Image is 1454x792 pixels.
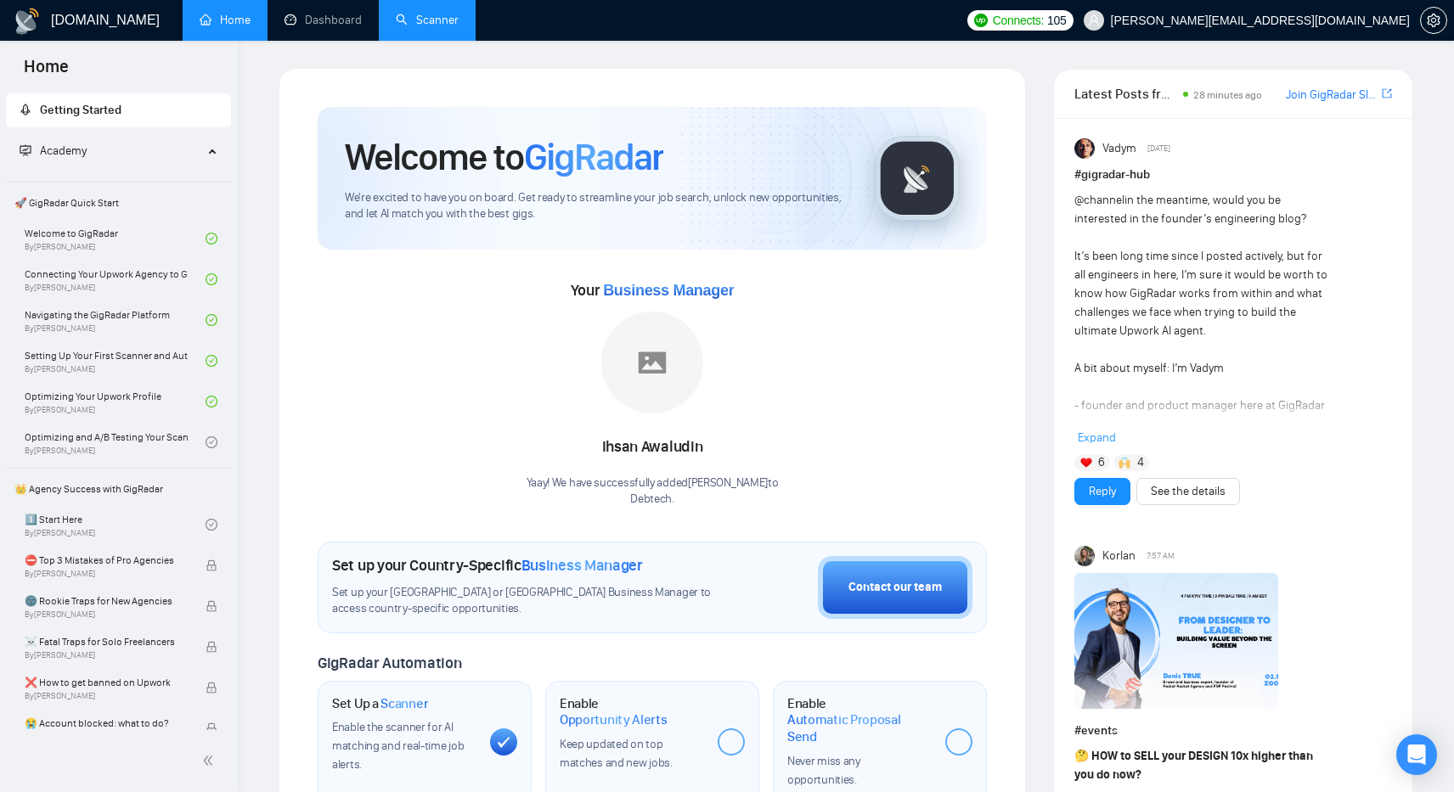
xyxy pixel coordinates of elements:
[1074,191,1328,695] div: in the meantime, would you be interested in the founder’s engineering blog? It’s been long time s...
[206,559,217,571] span: lock
[1382,86,1392,102] a: export
[1074,478,1130,505] button: Reply
[1078,430,1116,445] span: Expand
[787,754,860,787] span: Never miss any opportunities.
[818,556,972,619] button: Contact our team
[1080,457,1092,469] img: ❤️
[206,519,217,531] span: check-circle
[8,186,229,220] span: 🚀 GigRadar Quick Start
[318,654,461,672] span: GigRadar Automation
[527,475,779,508] div: Yaay! We have successfully added [PERSON_NAME] to
[206,355,217,367] span: check-circle
[560,737,673,770] span: Keep updated on top matches and new jobs.
[345,134,663,180] h1: Welcome to
[206,273,217,285] span: check-circle
[527,491,779,508] p: Debtech .
[40,143,87,158] span: Academy
[25,609,188,620] span: By [PERSON_NAME]
[1396,734,1437,775] div: Open Intercom Messenger
[527,433,779,462] div: Ihsan Awaludin
[25,593,188,609] span: 🌚 Rookie Traps for New Agencies
[1102,547,1136,565] span: Korlan
[1420,7,1447,34] button: setting
[1088,14,1100,26] span: user
[332,720,464,772] span: Enable the scanner for AI matching and real-time job alerts.
[206,396,217,407] span: check-circle
[787,695,932,745] h1: Enable
[1151,482,1226,501] a: See the details
[25,569,188,579] span: By [PERSON_NAME]
[206,682,217,694] span: lock
[571,281,735,300] span: Your
[993,11,1044,30] span: Connects:
[848,578,942,597] div: Contact our team
[206,600,217,612] span: lock
[1089,482,1116,501] a: Reply
[380,695,428,712] span: Scanner
[345,190,848,222] span: We're excited to have you on board. Get ready to streamline your job search, unlock new opportuni...
[6,93,231,127] li: Getting Started
[332,585,716,617] span: Set up your [GEOGRAPHIC_DATA] or [GEOGRAPHIC_DATA] Business Manager to access country-specific op...
[332,556,643,575] h1: Set up your Country-Specific
[1074,546,1095,566] img: Korlan
[25,674,188,691] span: ❌ How to get banned on Upwork
[1147,548,1175,564] span: 7:57 AM
[1074,138,1095,159] img: Vadym
[206,233,217,244] span: check-circle
[396,13,459,27] a: searchScanner
[974,14,988,27] img: upwork-logo.png
[1286,86,1378,104] a: Join GigRadar Slack Community
[1102,139,1136,158] span: Vadym
[10,54,82,90] span: Home
[560,695,704,728] h1: Enable
[25,383,206,420] a: Optimizing Your Upwork ProfileBy[PERSON_NAME]
[1421,14,1446,27] span: setting
[206,314,217,326] span: check-circle
[25,261,206,298] a: Connecting Your Upwork Agency to GigRadarBy[PERSON_NAME]
[25,424,206,461] a: Optimizing and A/B Testing Your Scanner for Better ResultsBy[PERSON_NAME]
[20,104,31,115] span: rocket
[206,436,217,448] span: check-circle
[1119,457,1130,469] img: 🙌
[25,650,188,660] span: By [PERSON_NAME]
[14,8,41,35] img: logo
[1074,749,1089,763] span: 🤔
[206,641,217,653] span: lock
[20,144,31,156] span: fund-projection-screen
[1382,87,1392,100] span: export
[601,312,703,413] img: placeholder.png
[25,342,206,379] a: Setting Up Your First Scanner and Auto-BidderBy[PERSON_NAME]
[25,552,188,569] span: ⛔ Top 3 Mistakes of Pro Agencies
[603,282,734,299] span: Business Manager
[20,143,87,158] span: Academy
[1047,11,1066,30] span: 105
[1074,749,1313,782] strong: HOW to SELL your DESIGN 10x higher than you do now?
[1074,573,1278,709] img: F09HV7Q5KUN-Denis%20True.png
[1147,141,1170,156] span: [DATE]
[332,695,428,712] h1: Set Up a
[560,711,668,728] span: Opportunity Alerts
[200,13,251,27] a: homeHome
[8,472,229,506] span: 👑 Agency Success with GigRadar
[25,691,188,701] span: By [PERSON_NAME]
[25,633,188,650] span: ☠️ Fatal Traps for Solo Freelancers
[1074,83,1178,104] span: Latest Posts from the GigRadar Community
[25,506,206,543] a: 1️⃣ Start HereBy[PERSON_NAME]
[285,13,362,27] a: dashboardDashboard
[524,134,663,180] span: GigRadar
[1137,454,1144,471] span: 4
[1074,166,1392,184] h1: # gigradar-hub
[25,301,206,339] a: Navigating the GigRadar PlatformBy[PERSON_NAME]
[25,220,206,257] a: Welcome to GigRadarBy[PERSON_NAME]
[202,752,219,769] span: double-left
[1098,454,1105,471] span: 6
[521,556,643,575] span: Business Manager
[1420,14,1447,27] a: setting
[40,103,121,117] span: Getting Started
[25,715,188,732] span: 😭 Account blocked: what to do?
[1074,193,1124,207] span: @channel
[206,722,217,734] span: lock
[1074,722,1392,740] h1: # events
[1193,89,1262,101] span: 28 minutes ago
[1136,478,1240,505] button: See the details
